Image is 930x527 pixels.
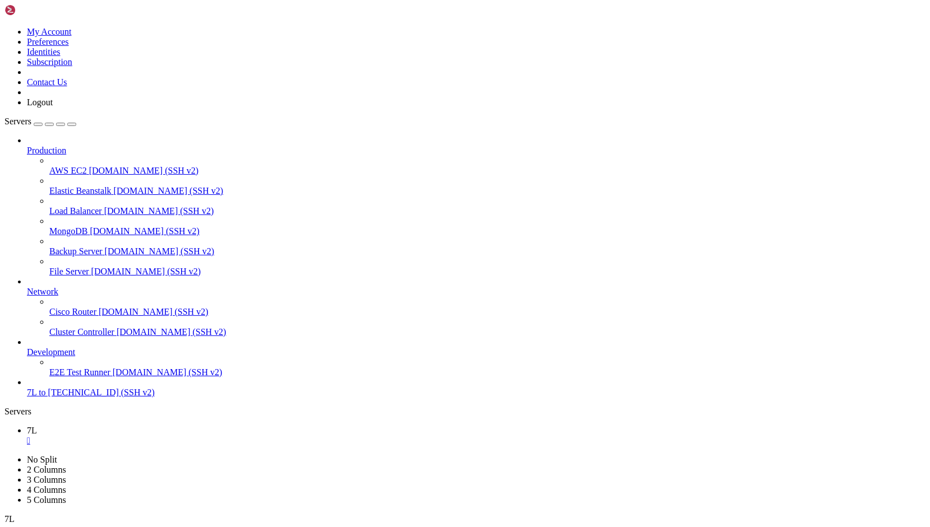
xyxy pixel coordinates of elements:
li: Cisco Router [DOMAIN_NAME] (SSH v2) [49,297,926,317]
a: Logout [27,97,53,107]
span: [DOMAIN_NAME] (SSH v2) [104,206,214,216]
a: 2 Columns [27,465,66,474]
span: Network [27,287,58,296]
a: Backup Server [DOMAIN_NAME] (SSH v2) [49,246,926,256]
li: AWS EC2 [DOMAIN_NAME] (SSH v2) [49,156,926,176]
a: E2E Test Runner [DOMAIN_NAME] (SSH v2) [49,367,926,377]
span: 7L [27,426,37,435]
a: 7L to [TECHNICAL_ID] (SSH v2) [27,388,926,398]
a: 4 Columns [27,485,66,495]
span: [DOMAIN_NAME] (SSH v2) [117,327,226,337]
a: No Split [27,455,57,464]
span: Elastic Beanstalk [49,186,112,195]
a: 7L [27,426,926,446]
span: [DOMAIN_NAME] (SSH v2) [105,246,215,256]
span: [DOMAIN_NAME] (SSH v2) [90,226,200,236]
a: Load Balancer [DOMAIN_NAME] (SSH v2) [49,206,926,216]
li: Cluster Controller [DOMAIN_NAME] (SSH v2) [49,317,926,337]
div: Servers [4,407,926,417]
span: Development [27,347,75,357]
li: Load Balancer [DOMAIN_NAME] (SSH v2) [49,196,926,216]
li: Network [27,277,926,337]
a: File Server [DOMAIN_NAME] (SSH v2) [49,267,926,277]
a: Preferences [27,37,69,46]
a: Production [27,146,926,156]
a: Servers [4,116,76,126]
a:  [27,436,926,446]
a: Cluster Controller [DOMAIN_NAME] (SSH v2) [49,327,926,337]
a: Network [27,287,926,297]
div: (0, 2) [4,24,9,33]
li: E2E Test Runner [DOMAIN_NAME] (SSH v2) [49,357,926,377]
span: Load Balancer [49,206,102,216]
span: MongoDB [49,226,87,236]
span: Production [27,146,66,155]
span: Backup Server [49,246,103,256]
a: 5 Columns [27,495,66,505]
li: Development [27,337,926,377]
x-row: ERROR: Unable to open connection: [4,4,784,14]
a: Contact Us [27,77,67,87]
li: Elastic Beanstalk [DOMAIN_NAME] (SSH v2) [49,176,926,196]
span: [DOMAIN_NAME] (SSH v2) [114,186,224,195]
span: [DOMAIN_NAME] (SSH v2) [113,367,223,377]
span: Servers [4,116,31,126]
img: Shellngn [4,4,69,16]
span: AWS EC2 [49,166,87,175]
a: My Account [27,27,72,36]
a: Identities [27,47,61,57]
span: [DOMAIN_NAME] (SSH v2) [89,166,199,175]
span: Cisco Router [49,307,96,316]
span: 7L [4,514,15,524]
li: MongoDB [DOMAIN_NAME] (SSH v2) [49,216,926,236]
a: Subscription [27,57,72,67]
a: Development [27,347,926,357]
a: Cisco Router [DOMAIN_NAME] (SSH v2) [49,307,926,317]
li: Production [27,136,926,277]
span: File Server [49,267,89,276]
li: File Server [DOMAIN_NAME] (SSH v2) [49,256,926,277]
li: Backup Server [DOMAIN_NAME] (SSH v2) [49,236,926,256]
a: AWS EC2 [DOMAIN_NAME] (SSH v2) [49,166,926,176]
span: E2E Test Runner [49,367,110,377]
li: 7L to [TECHNICAL_ID] (SSH v2) [27,377,926,398]
span: 7L [27,388,36,397]
span: [DOMAIN_NAME] (SSH v2) [99,307,209,316]
x-row: Name does not resolve [4,14,784,24]
a: 3 Columns [27,475,66,484]
span: to [TECHNICAL_ID] (SSH v2) [39,388,155,397]
a: Elastic Beanstalk [DOMAIN_NAME] (SSH v2) [49,186,926,196]
span: [DOMAIN_NAME] (SSH v2) [91,267,201,276]
a: MongoDB [DOMAIN_NAME] (SSH v2) [49,226,926,236]
span: Cluster Controller [49,327,114,337]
